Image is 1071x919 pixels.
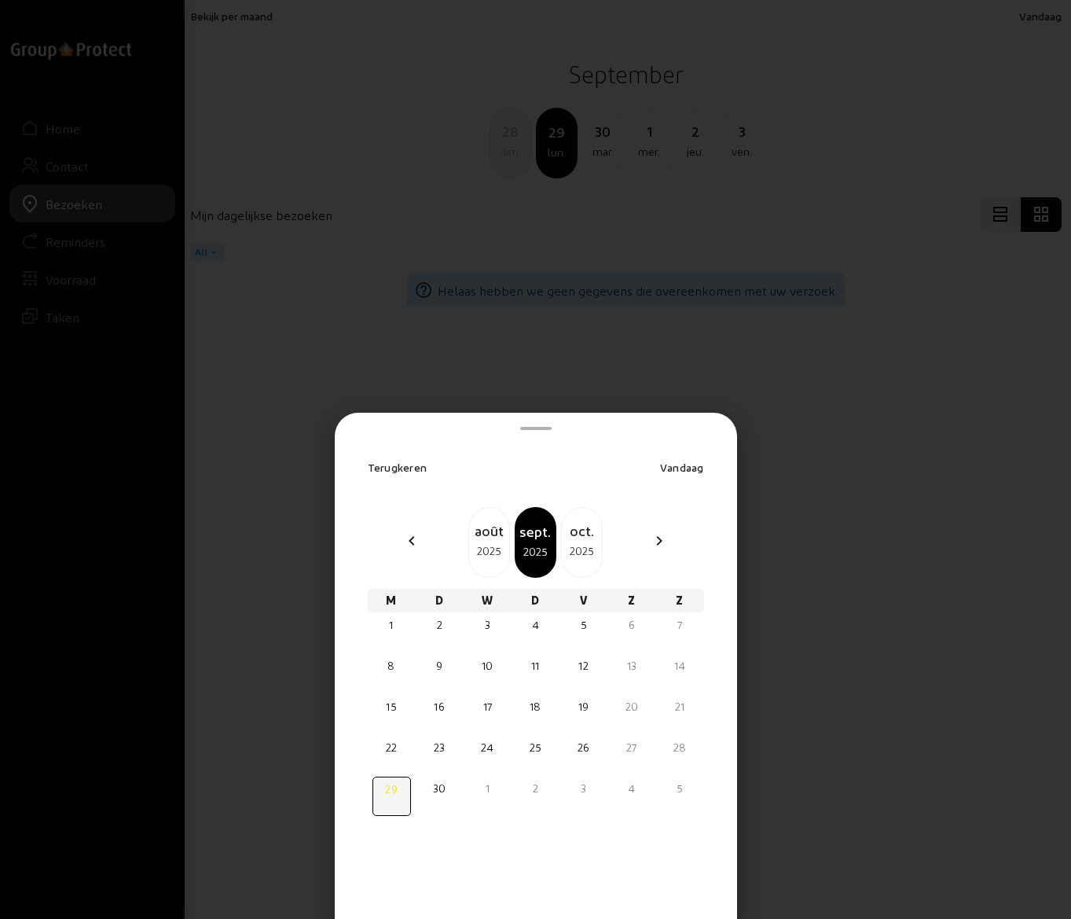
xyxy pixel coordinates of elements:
[374,658,409,674] div: 8
[566,658,601,674] div: 12
[516,520,555,542] div: sept.
[422,658,457,674] div: 9
[402,531,421,550] mat-icon: chevron_left
[566,781,601,796] div: 3
[614,658,649,674] div: 13
[662,617,697,633] div: 7
[614,781,649,796] div: 4
[416,589,464,612] div: D
[518,699,553,715] div: 18
[607,589,655,612] div: Z
[516,542,555,561] div: 2025
[469,542,509,561] div: 2025
[614,699,649,715] div: 20
[422,617,457,633] div: 2
[470,781,505,796] div: 1
[650,531,669,550] mat-icon: chevron_right
[375,781,409,797] div: 29
[614,617,649,633] div: 6
[368,589,416,612] div: M
[518,781,553,796] div: 2
[512,589,559,612] div: D
[422,699,457,715] div: 16
[559,589,607,612] div: V
[662,781,697,796] div: 5
[614,740,649,755] div: 27
[518,617,553,633] div: 4
[518,740,553,755] div: 25
[422,781,457,796] div: 30
[566,617,601,633] div: 5
[662,658,697,674] div: 14
[655,589,703,612] div: Z
[518,658,553,674] div: 11
[660,461,704,474] span: Vandaag
[562,542,602,561] div: 2025
[469,520,509,542] div: août
[470,617,505,633] div: 3
[566,740,601,755] div: 26
[470,740,505,755] div: 24
[470,699,505,715] div: 17
[464,589,512,612] div: W
[566,699,601,715] div: 19
[368,461,427,474] span: Terugkeren
[470,658,505,674] div: 10
[422,740,457,755] div: 23
[662,740,697,755] div: 28
[374,740,409,755] div: 22
[562,520,602,542] div: oct.
[374,699,409,715] div: 15
[374,617,409,633] div: 1
[662,699,697,715] div: 21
